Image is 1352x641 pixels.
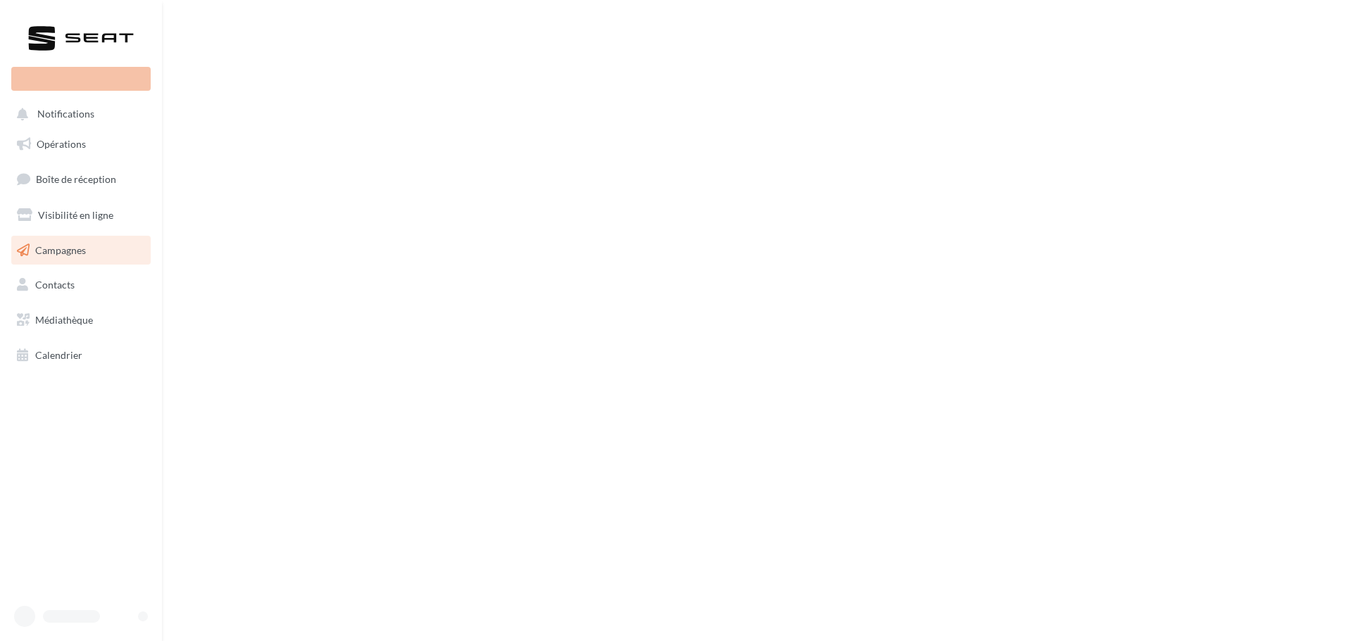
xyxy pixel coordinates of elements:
a: Campagnes [8,236,154,265]
span: Opérations [37,138,86,150]
span: Médiathèque [35,314,93,326]
span: Campagnes [35,243,86,255]
span: Notifications [37,108,94,120]
span: Contacts [35,279,75,291]
a: Boîte de réception [8,164,154,194]
span: Visibilité en ligne [38,209,113,221]
span: Boîte de réception [36,173,116,185]
a: Opérations [8,129,154,159]
a: Médiathèque [8,305,154,335]
a: Visibilité en ligne [8,201,154,230]
a: Calendrier [8,341,154,370]
div: Nouvelle campagne [11,67,151,91]
a: Contacts [8,270,154,300]
span: Calendrier [35,349,82,361]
